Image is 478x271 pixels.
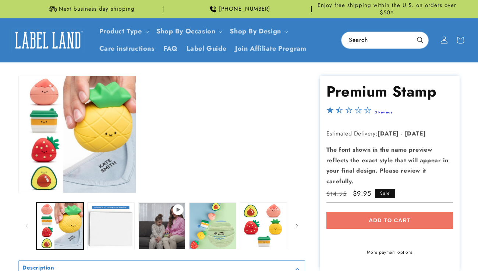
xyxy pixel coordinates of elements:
a: Join Affiliate Program [231,40,311,57]
strong: [DATE] [405,129,426,138]
span: Shop By Occasion [156,27,216,36]
summary: Shop By Design [225,23,291,40]
span: Next business day shipping [59,6,135,13]
a: Label Guide [182,40,231,57]
span: FAQ [163,44,178,53]
button: Load image 4 in gallery view [240,202,287,249]
span: Sale [375,189,395,198]
summary: Shop By Occasion [152,23,226,40]
span: [PHONE_NUMBER] [219,6,270,13]
button: Load image 1 in gallery view [36,202,84,249]
a: Product Type [99,26,142,36]
button: Load image 2 in gallery view [87,202,134,249]
span: 1.7-star overall rating [326,108,371,117]
a: 3 Reviews [375,109,392,115]
s: $14.95 [326,189,347,198]
summary: Product Type [95,23,152,40]
span: $9.95 [353,189,372,199]
img: Label Land [11,29,85,51]
button: Slide left [18,218,35,234]
p: Estimated Delivery: [326,129,453,139]
span: Enjoy free shipping within the U.S. on orders over $50* [315,2,460,16]
a: FAQ [159,40,182,57]
a: Care instructions [95,40,159,57]
strong: [DATE] [378,129,399,138]
a: Label Land [8,26,88,54]
span: Label Guide [187,44,227,53]
span: Care instructions [99,44,155,53]
button: Search [412,32,428,48]
a: More payment options [326,249,453,256]
a: Shop By Design [230,26,281,36]
h1: Premium Stamp [326,82,453,101]
button: Play video 1 in gallery view [138,202,185,249]
button: Slide right [289,218,305,234]
span: Join Affiliate Program [235,44,306,53]
button: Load image 3 in gallery view [189,202,236,249]
strong: The font shown in the name preview reflects the exact style that will appear in your final design... [326,145,448,185]
strong: - [401,129,403,138]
